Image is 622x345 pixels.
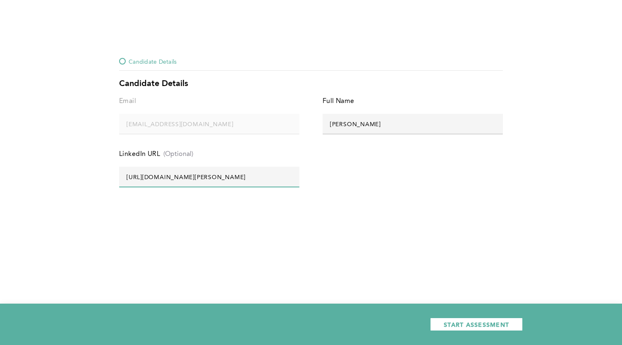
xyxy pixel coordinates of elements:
[444,321,509,328] span: START ASSESSMENT
[430,318,523,331] button: START ASSESSMENT
[163,151,193,158] span: (Optional)
[129,56,177,66] span: Candidate Details
[119,96,136,107] div: Email
[323,96,354,107] div: Full Name
[119,79,503,89] div: Candidate Details
[119,149,160,160] div: LinkedIn URL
